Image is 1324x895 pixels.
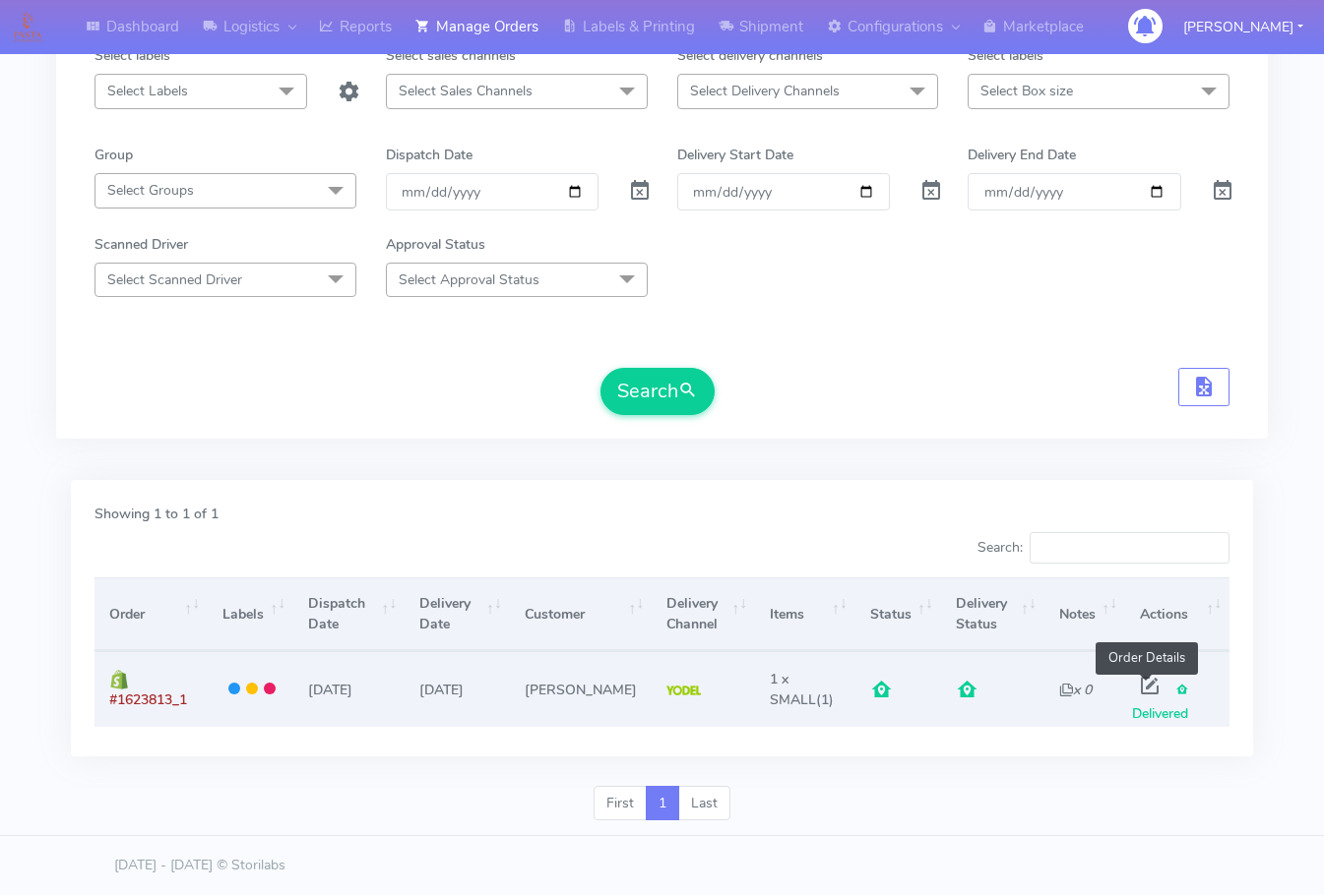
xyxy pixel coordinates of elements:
label: Delivery End Date [968,145,1076,165]
span: Delivered [1132,681,1189,723]
img: Yodel [666,686,701,695]
span: Select Scanned Driver [107,270,242,289]
th: Delivery Date: activate to sort column ascending [405,577,510,651]
label: Select labels [95,45,170,66]
label: Group [95,145,133,165]
span: 1 x SMALL [770,670,816,709]
th: Notes: activate to sort column ascending [1044,577,1125,651]
span: Select Approval Status [399,270,539,289]
th: Status: activate to sort column ascending [855,577,941,651]
span: Select Box size [980,82,1073,100]
label: Dispatch Date [386,145,473,165]
span: Select Groups [107,181,194,200]
button: Search [600,368,715,415]
span: #1623813_1 [109,690,187,709]
th: Actions: activate to sort column ascending [1125,577,1229,651]
th: Customer: activate to sort column ascending [510,577,652,651]
label: Select labels [968,45,1043,66]
th: Delivery Status: activate to sort column ascending [941,577,1044,651]
td: [DATE] [293,651,405,726]
img: shopify.png [109,670,129,689]
td: [DATE] [405,651,510,726]
label: Delivery Start Date [677,145,793,165]
i: x 0 [1059,681,1092,699]
input: Search: [1030,532,1229,564]
label: Showing 1 to 1 of 1 [95,504,219,524]
span: Select Labels [107,82,188,100]
a: 1 [646,786,679,821]
span: Select Sales Channels [399,82,533,100]
label: Select sales channels [386,45,516,66]
th: Dispatch Date: activate to sort column ascending [293,577,405,651]
td: [PERSON_NAME] [510,651,652,726]
label: Scanned Driver [95,234,188,255]
th: Labels: activate to sort column ascending [208,577,293,651]
label: Select delivery channels [677,45,823,66]
label: Search: [977,532,1229,564]
th: Delivery Channel: activate to sort column ascending [652,577,755,651]
label: Approval Status [386,234,485,255]
span: Select Delivery Channels [690,82,840,100]
th: Items: activate to sort column ascending [755,577,855,651]
th: Order: activate to sort column ascending [95,577,208,651]
button: [PERSON_NAME] [1168,7,1318,47]
span: (1) [770,670,834,709]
